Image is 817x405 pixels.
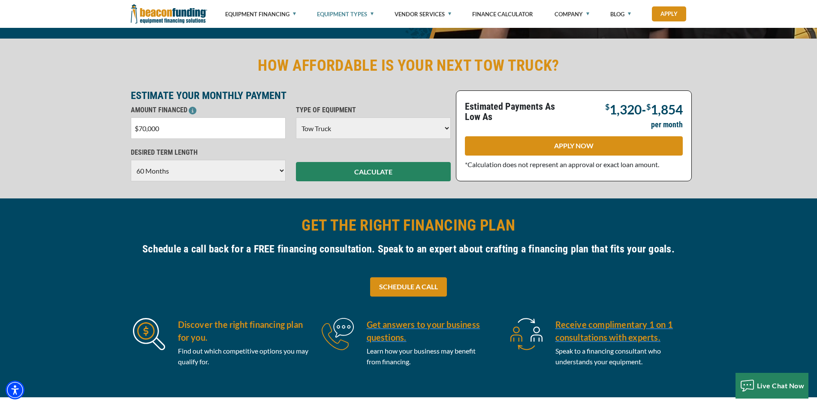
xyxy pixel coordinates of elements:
[296,105,451,115] p: TYPE OF EQUIPMENT
[131,105,286,115] p: AMOUNT FINANCED
[296,162,451,181] button: CALCULATE
[651,120,683,130] p: per month
[465,160,659,168] span: *Calculation does not represent an approval or exact loan amount.
[465,102,569,122] p: Estimated Payments As Low As
[757,381,805,390] span: Live Chat Now
[131,147,286,158] p: DESIRED TERM LENGTH
[131,216,687,235] h2: GET THE RIGHT FINANCING PLAN
[6,381,24,399] div: Accessibility Menu
[178,318,309,344] h5: Discover the right financing plan for you.
[131,90,451,101] p: ESTIMATE YOUR MONTHLY PAYMENT
[370,277,447,297] a: SCHEDULE A CALL - open in a new tab
[367,347,476,366] span: Learn how your business may benefit from financing.
[646,102,651,111] span: $
[605,102,609,111] span: $
[465,136,683,156] a: APPLY NOW
[555,318,687,344] a: Receive complimentary 1 on 1 consultations with experts.
[609,102,642,117] span: 1,320
[131,56,687,75] h2: HOW AFFORDABLE IS YOUR NEXT TOW TRUCK?
[605,102,683,115] p: -
[555,347,661,366] span: Speak to a financing consultant who understands your equipment.
[131,117,286,139] input: $
[131,242,687,256] h4: Schedule a call back for a FREE financing consultation. Speak to an expert about crafting a finan...
[736,373,809,399] button: Live Chat Now
[367,318,498,344] a: Get answers to your business questions.
[652,6,686,21] a: Apply
[651,102,683,117] span: 1,854
[178,347,308,366] span: Find out which competitive options you may qualify for.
